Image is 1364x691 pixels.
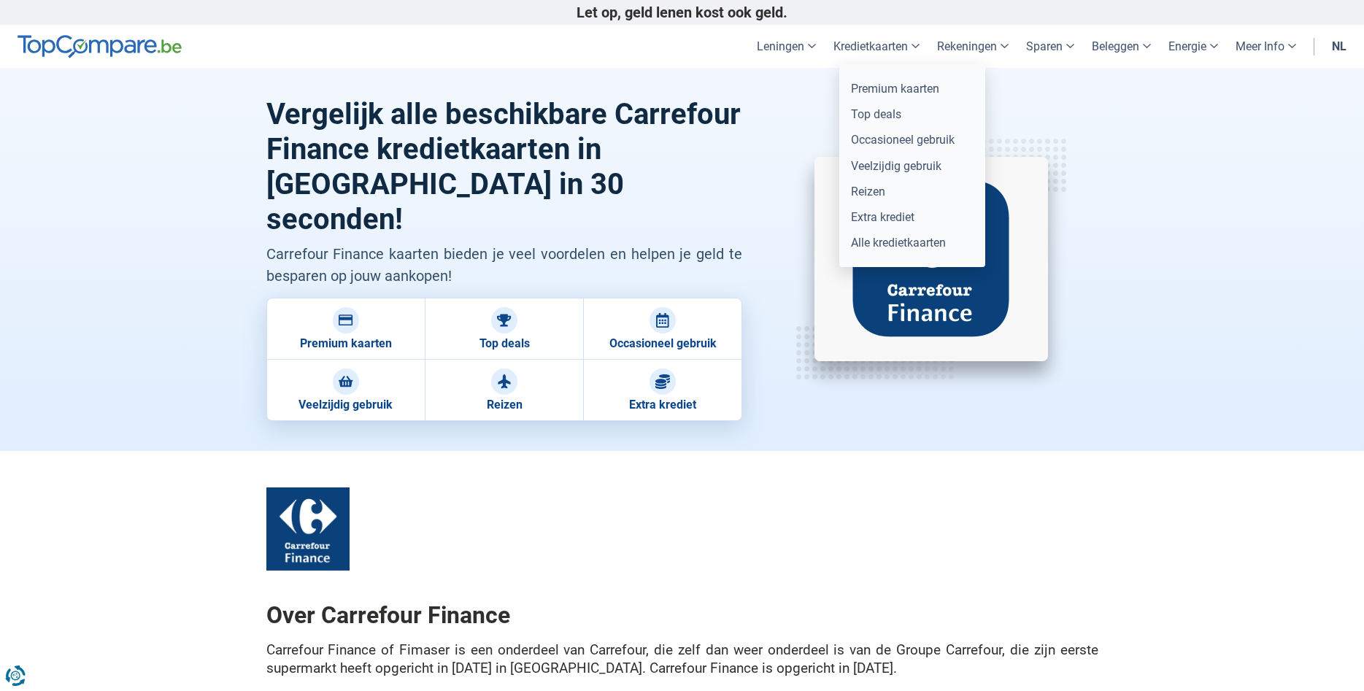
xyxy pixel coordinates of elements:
[845,179,979,204] a: Reizen
[266,641,1098,677] p: Carrefour Finance of Fimaser is een onderdeel van Carrefour, die zelf dan weer onderdeel is van d...
[928,25,1017,68] a: Rekeningen
[266,243,743,287] p: Carrefour Finance kaarten bieden je veel voordelen en helpen je geld te besparen op jouw aankopen!
[1160,25,1227,68] a: Energie
[583,298,741,360] a: Occasioneel gebruik Occasioneel gebruik
[845,76,979,101] a: Premium kaarten
[845,153,979,179] a: Veelzijdig gebruik
[339,374,353,389] img: Veelzijdig gebruik
[825,25,928,68] a: Kredietkaarten
[845,230,979,255] a: Alle kredietkaarten
[814,157,1048,361] img: Carrefour Finance
[845,204,979,230] a: Extra krediet
[655,313,670,328] img: Occasioneel gebruik
[1017,25,1083,68] a: Sparen
[845,127,979,153] a: Occasioneel gebruik
[266,487,350,571] img: Logo carrefour finance
[748,25,825,68] a: Leningen
[18,35,182,58] img: TopCompare
[266,4,1098,21] p: Let op, geld lenen kost ook geld.
[425,360,583,421] a: Reizen Reizen
[266,604,1098,626] h3: Over Carrefour Finance
[339,313,353,328] img: Premium kaarten
[655,374,670,389] img: Extra krediet
[1083,25,1160,68] a: Beleggen
[497,374,512,389] img: Reizen
[425,298,583,360] a: Top deals Top deals
[583,360,741,421] a: Extra krediet Extra krediet
[266,360,425,421] a: Veelzijdig gebruik Veelzijdig gebruik
[266,298,425,360] a: Premium kaarten Premium kaarten
[266,97,743,237] h1: Vergelijk alle beschikbare Carrefour Finance kredietkaarten in [GEOGRAPHIC_DATA] in 30 seconden!
[497,313,512,328] img: Top deals
[1323,25,1355,68] a: nl
[1227,25,1305,68] a: Meer Info
[845,101,979,127] a: Top deals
